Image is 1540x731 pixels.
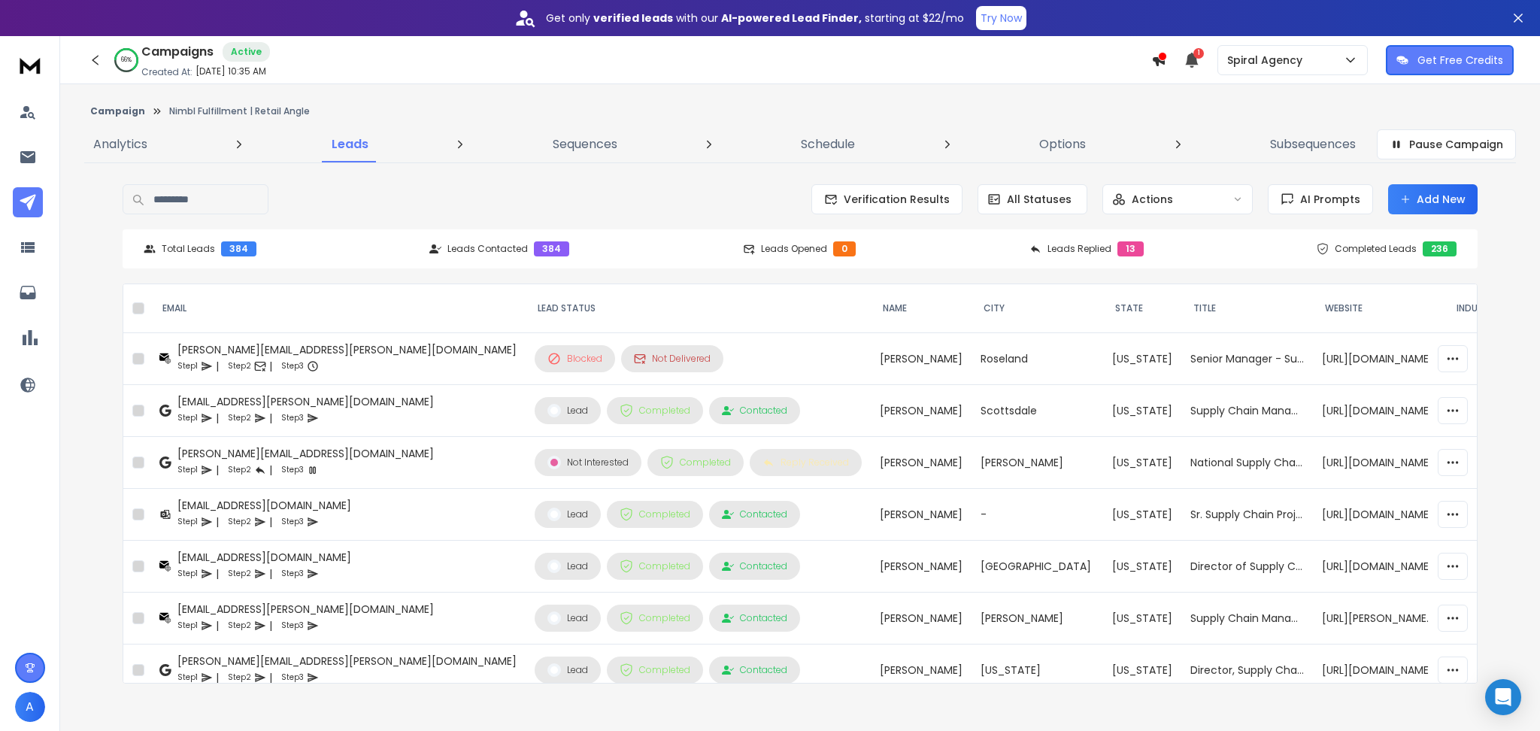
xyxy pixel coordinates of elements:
[871,284,972,333] th: NAME
[228,359,251,374] p: Step 2
[620,404,690,417] div: Completed
[15,692,45,722] button: A
[228,618,251,633] p: Step 2
[1313,437,1445,489] td: [URL][DOMAIN_NAME]
[871,385,972,437] td: [PERSON_NAME]
[269,463,272,478] p: |
[634,353,711,365] div: Not Delivered
[216,411,219,426] p: |
[228,514,251,529] p: Step 2
[1103,333,1181,385] td: [US_STATE]
[972,541,1103,593] td: [GEOGRAPHIC_DATA]
[547,352,602,365] div: Blocked
[761,243,827,255] p: Leads Opened
[1313,593,1445,645] td: [URL][PERSON_NAME][DOMAIN_NAME]
[871,489,972,541] td: [PERSON_NAME]
[1103,541,1181,593] td: [US_STATE]
[93,135,147,153] p: Analytics
[981,11,1022,26] p: Try Now
[1485,679,1521,715] div: Open Intercom Messenger
[1103,437,1181,489] td: [US_STATE]
[547,663,588,677] div: Lead
[141,66,192,78] p: Created At:
[216,359,219,374] p: |
[1313,333,1445,385] td: [URL][DOMAIN_NAME]
[1181,593,1313,645] td: Supply Chain Manager
[177,446,434,461] div: [PERSON_NAME][EMAIL_ADDRESS][DOMAIN_NAME]
[547,611,588,625] div: Lead
[833,241,856,256] div: 0
[1227,53,1308,68] p: Spiral Agency
[972,593,1103,645] td: [PERSON_NAME]
[1313,284,1445,333] th: Website
[177,514,198,529] p: Step 1
[1261,126,1365,162] a: Subsequences
[1335,243,1417,255] p: Completed Leads
[547,404,588,417] div: Lead
[1181,541,1313,593] td: Director of Supply Chain
[1103,593,1181,645] td: [US_STATE]
[660,456,731,469] div: Completed
[1103,385,1181,437] td: [US_STATE]
[216,463,219,478] p: |
[1386,45,1514,75] button: Get Free Credits
[1193,48,1204,59] span: 1
[281,618,304,633] p: Step 3
[1132,192,1173,207] p: Actions
[177,602,434,617] div: [EMAIL_ADDRESS][PERSON_NAME][DOMAIN_NAME]
[1181,284,1313,333] th: Title
[722,664,787,676] div: Contacted
[177,342,517,357] div: [PERSON_NAME][EMAIL_ADDRESS][PERSON_NAME][DOMAIN_NAME]
[228,463,251,478] p: Step 2
[169,105,310,117] p: Nimbl Fulfillment | Retail Angle
[84,126,156,162] a: Analytics
[223,42,270,62] div: Active
[972,645,1103,696] td: [US_STATE]
[722,405,787,417] div: Contacted
[196,65,266,77] p: [DATE] 10:35 AM
[620,508,690,521] div: Completed
[871,593,972,645] td: [PERSON_NAME]
[269,566,272,581] p: |
[593,11,673,26] strong: verified leads
[177,618,198,633] p: Step 1
[534,241,569,256] div: 384
[228,411,251,426] p: Step 2
[177,463,198,478] p: Step 1
[547,560,588,573] div: Lead
[177,411,198,426] p: Step 1
[269,514,272,529] p: |
[972,437,1103,489] td: [PERSON_NAME]
[216,618,219,633] p: |
[553,135,617,153] p: Sequences
[177,498,351,513] div: [EMAIL_ADDRESS][DOMAIN_NAME]
[722,612,787,624] div: Contacted
[269,670,272,685] p: |
[1103,645,1181,696] td: [US_STATE]
[871,437,972,489] td: [PERSON_NAME]
[281,411,304,426] p: Step 3
[1268,184,1373,214] button: AI Prompts
[281,463,304,478] p: Step 3
[269,411,272,426] p: |
[1377,129,1516,159] button: Pause Campaign
[526,284,871,333] th: LEAD STATUS
[1313,645,1445,696] td: [URL][DOMAIN_NAME]
[811,184,962,214] button: Verification Results
[838,192,950,207] span: Verification Results
[722,560,787,572] div: Contacted
[792,126,864,162] a: Schedule
[1007,192,1072,207] p: All Statuses
[447,243,528,255] p: Leads Contacted
[1313,489,1445,541] td: [URL][DOMAIN_NAME]
[546,11,964,26] p: Get only with our starting at $22/mo
[544,126,626,162] a: Sequences
[1181,437,1313,489] td: National Supply Chain Director - Special Projects
[1181,489,1313,541] td: Sr. Supply Chain Project Manager
[216,670,219,685] p: |
[141,43,214,61] h1: Campaigns
[620,611,690,625] div: Completed
[871,645,972,696] td: [PERSON_NAME]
